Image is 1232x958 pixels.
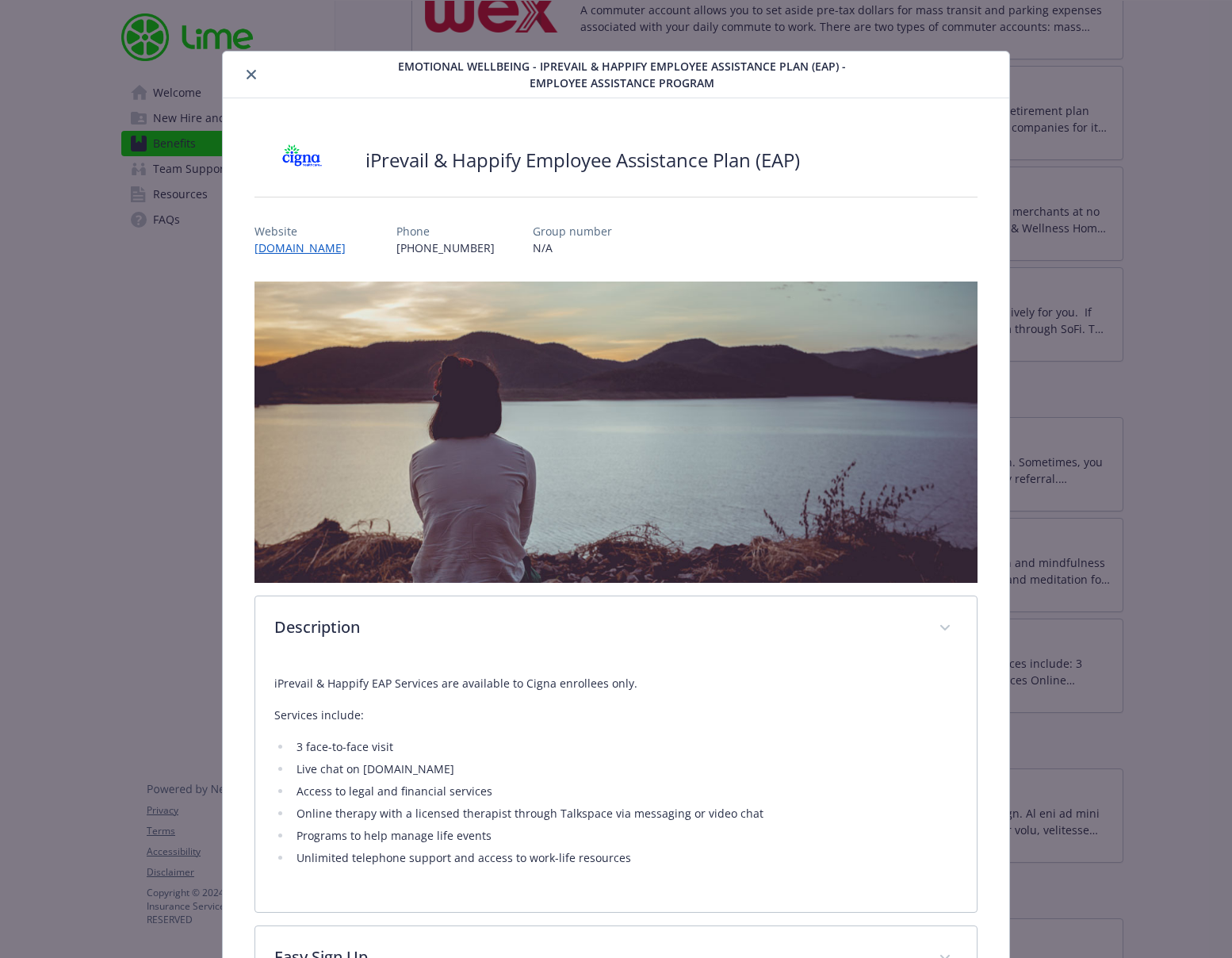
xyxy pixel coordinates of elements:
[292,738,958,757] li: 3 face-to-face visit
[292,826,958,845] li: Programs to help manage life events
[274,706,958,725] p: Services include:
[255,661,978,912] div: Description
[254,223,358,239] p: Website
[396,239,495,256] p: [PHONE_NUMBER]
[533,223,612,239] p: Group number
[274,674,958,693] p: iPrevail & Happify EAP Services are available to Cigna enrollees only.
[254,282,978,583] img: banner
[292,782,958,801] li: Access to legal and financial services
[255,596,978,661] div: Description
[254,240,358,255] a: [DOMAIN_NAME]
[292,849,958,868] li: Unlimited telephone support and access to work-life resources
[396,223,495,239] p: Phone
[254,136,350,184] img: CIGNA
[292,760,958,779] li: Live chat on [DOMAIN_NAME]
[365,147,800,174] h2: iPrevail & Happify Employee Assistance Plan (EAP)
[274,615,920,639] p: Description
[292,804,958,823] li: Online therapy with a licensed therapist through Talkspace via messaging or video chat
[390,58,855,91] span: Emotional Wellbeing - iPrevail & Happify Employee Assistance Plan (EAP) - Employee Assistance Pro...
[533,239,612,256] p: N/A
[242,65,261,84] button: close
